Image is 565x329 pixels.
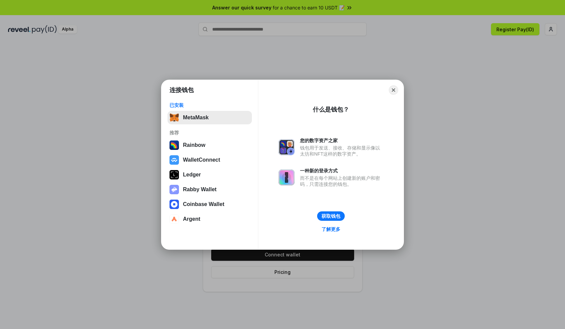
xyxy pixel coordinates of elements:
[169,130,250,136] div: 推荐
[169,140,179,150] img: svg+xml,%3Csvg%20width%3D%22120%22%20height%3D%22120%22%20viewBox%3D%220%200%20120%20120%22%20fil...
[300,175,383,187] div: 而不是在每个网站上创建新的账户和密码，只需连接您的钱包。
[183,216,200,222] div: Argent
[322,226,340,232] div: 了解更多
[167,138,252,152] button: Rainbow
[167,168,252,181] button: Ledger
[167,183,252,196] button: Rabby Wallet
[183,172,201,178] div: Ledger
[183,142,205,148] div: Rainbow
[300,168,383,174] div: 一种新的登录方式
[278,169,295,186] img: svg+xml,%3Csvg%20xmlns%3D%22http%3A%2F%2Fwww.w3.org%2F2000%2Fsvg%22%20fill%3D%22none%22%20viewBox...
[389,85,398,95] button: Close
[300,145,383,157] div: 钱包用于发送、接收、存储和显示像以太坊和NFT这样的数字资产。
[167,212,252,226] button: Argent
[317,225,344,234] a: 了解更多
[167,111,252,124] button: MetaMask
[167,198,252,211] button: Coinbase Wallet
[313,106,349,114] div: 什么是钱包？
[169,185,179,194] img: svg+xml,%3Csvg%20xmlns%3D%22http%3A%2F%2Fwww.w3.org%2F2000%2Fsvg%22%20fill%3D%22none%22%20viewBox...
[300,137,383,143] div: 您的数字资产之家
[278,139,295,155] img: svg+xml,%3Csvg%20xmlns%3D%22http%3A%2F%2Fwww.w3.org%2F2000%2Fsvg%22%20fill%3D%22none%22%20viewBox...
[169,113,179,122] img: svg+xml,%3Csvg%20fill%3D%22none%22%20height%3D%2233%22%20viewBox%3D%220%200%2035%2033%22%20width%...
[169,86,194,94] h1: 连接钱包
[169,214,179,224] img: svg+xml,%3Csvg%20width%3D%2228%22%20height%3D%2228%22%20viewBox%3D%220%200%2028%2028%22%20fill%3D...
[169,102,250,108] div: 已安装
[183,201,224,207] div: Coinbase Wallet
[183,115,209,121] div: MetaMask
[169,155,179,165] img: svg+xml,%3Csvg%20width%3D%2228%22%20height%3D%2228%22%20viewBox%3D%220%200%2028%2028%22%20fill%3D...
[169,200,179,209] img: svg+xml,%3Csvg%20width%3D%2228%22%20height%3D%2228%22%20viewBox%3D%220%200%2028%2028%22%20fill%3D...
[169,170,179,179] img: svg+xml,%3Csvg%20xmlns%3D%22http%3A%2F%2Fwww.w3.org%2F2000%2Fsvg%22%20width%3D%2228%22%20height%3...
[167,153,252,167] button: WalletConnect
[183,187,217,193] div: Rabby Wallet
[317,211,345,221] button: 获取钱包
[183,157,220,163] div: WalletConnect
[322,213,340,219] div: 获取钱包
